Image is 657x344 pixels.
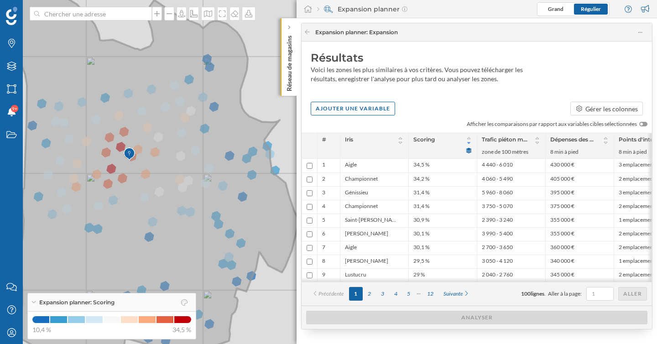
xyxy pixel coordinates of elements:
[345,271,366,280] span: Lustucru
[550,230,574,239] span: 355 000 €
[322,257,325,266] span: 8
[482,203,513,211] span: 3 750 - 5 070
[345,203,378,211] span: Championnet
[366,29,398,36] span: : Expansion
[324,5,333,14] img: search-areas.svg
[322,230,325,239] span: 6
[467,120,637,128] span: Afficher les comparaisons par rapport aux variables cibles sélectionnées
[413,189,429,198] span: 31,4 %
[285,32,294,91] p: Réseau de magasins
[482,148,541,156] span: zone de 100 mètres
[345,161,357,170] span: Aigle
[39,298,115,307] span: Expansion planner: Scoring
[12,104,17,113] span: 9+
[413,203,429,211] span: 31,4 %
[550,244,574,252] span: 360 000 €
[413,216,429,225] span: 30,9 %
[413,175,429,184] span: 34,2 %
[345,230,388,239] span: [PERSON_NAME]
[18,6,63,15] span: Assistance
[413,136,435,146] span: Scoring
[550,161,574,170] span: 430 000 €
[482,175,513,184] span: 4 060 - 5 490
[550,216,574,225] span: 355 000 €
[322,189,325,198] span: 3
[544,290,546,297] span: .
[482,244,513,252] span: 2 700 - 3 650
[322,136,326,144] span: #
[345,136,353,146] span: Iris
[345,244,357,252] span: Aigle
[322,175,325,184] span: 2
[589,289,611,298] input: 1
[6,7,17,25] img: Logo Geoblink
[548,5,563,12] span: Grand
[550,271,574,280] span: 345 000 €
[345,175,378,184] span: Championnet
[550,203,574,211] span: 375 000 €
[413,257,429,266] span: 29,5 %
[581,5,601,12] span: Régulier
[585,104,638,114] div: Gérer les colonnes
[317,5,407,14] div: Expansion planner
[482,230,513,239] span: 3 990 - 5 400
[124,145,135,163] img: Marker
[311,65,548,83] div: Voici les zones les plus similaires à vos critères. Vous pouvez télécharger les résultats, enregi...
[550,136,597,146] span: Dépenses des ménages: Chaussures, Vêtements et Soins personnels
[482,161,513,170] span: 4 440 - 6 010
[345,216,399,225] span: Saint-[PERSON_NAME]
[521,290,531,297] span: 100
[413,230,429,239] span: 30,1 %
[322,271,325,280] span: 9
[482,216,513,225] span: 2 390 - 3 240
[482,271,513,280] span: 2 040 - 2 760
[413,161,429,170] span: 34,5 %
[482,136,529,146] span: Trafic piéton moyen dans la zone (2024): Toute la journée (Maximum)
[311,51,643,65] div: Résultats
[322,244,325,252] span: 7
[548,290,582,298] span: Aller à la page:
[413,271,425,280] span: 29 %
[531,290,544,297] span: lignes
[315,28,398,36] span: Expansion planner
[482,257,513,266] span: 3 050 - 4 120
[345,257,388,266] span: [PERSON_NAME]
[322,161,325,170] span: 1
[550,189,574,198] span: 395 000 €
[550,257,574,266] span: 340 000 €
[550,175,574,184] span: 405 000 €
[550,148,609,156] span: 8 min à pied
[345,189,368,198] span: Génissieu
[413,244,429,252] span: 30,1 %
[482,189,513,198] span: 5 960 - 8 060
[322,216,325,225] span: 5
[172,325,191,334] span: 34,5 %
[322,203,325,211] span: 4
[32,325,51,334] span: 10,4 %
